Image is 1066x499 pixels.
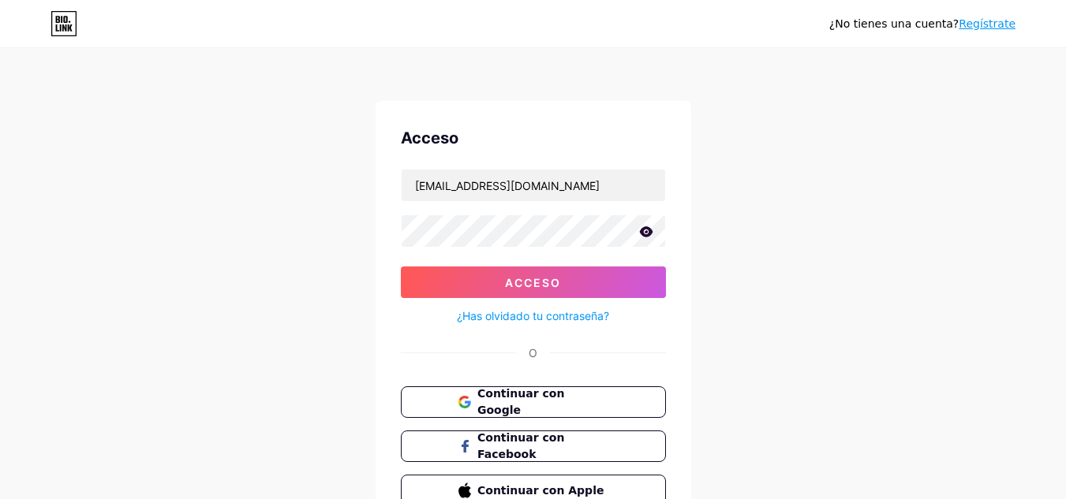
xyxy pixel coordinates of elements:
[401,266,666,298] button: Acceso
[401,386,666,418] button: Continuar con Google
[477,431,564,460] font: Continuar con Facebook
[457,309,609,322] font: ¿Has olvidado tu contraseña?
[529,346,537,359] font: O
[477,387,564,416] font: Continuar con Google
[477,484,604,497] font: Continuar con Apple
[401,430,666,462] button: Continuar con Facebook
[457,307,609,324] a: ¿Has olvidado tu contraseña?
[829,17,959,30] font: ¿No tienes una cuenta?
[505,276,561,289] font: Acceso
[959,17,1016,30] a: Regístrate
[401,128,458,147] font: Acceso
[402,169,665,201] input: Nombre de usuario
